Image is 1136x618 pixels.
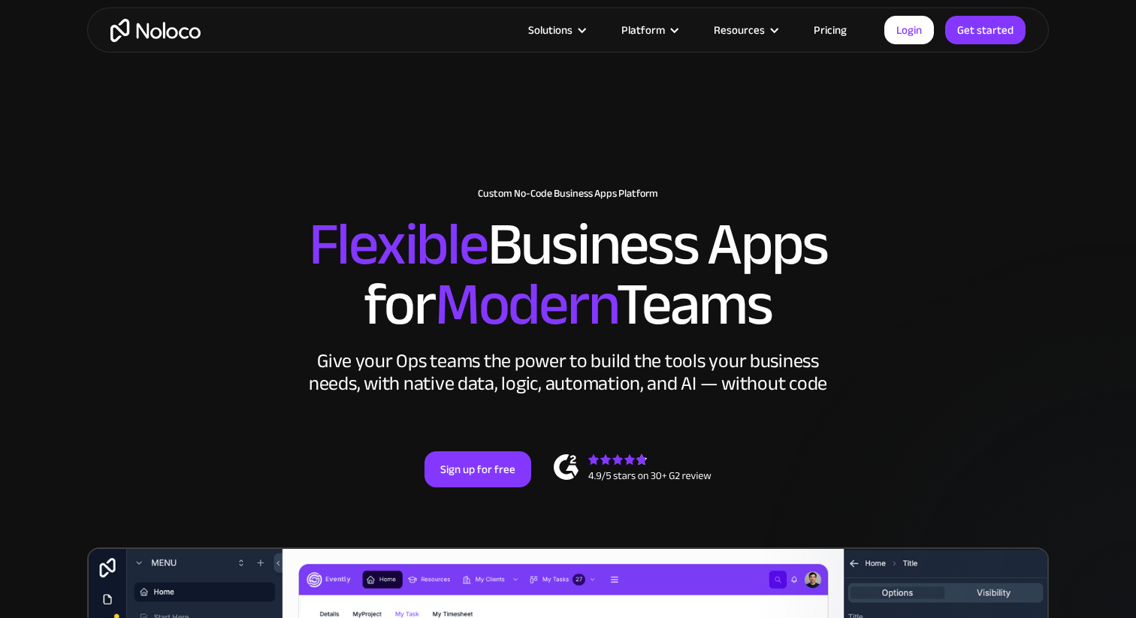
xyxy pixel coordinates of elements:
a: Sign up for free [424,451,531,487]
span: Flexible [309,188,488,300]
div: Give your Ops teams the power to build the tools your business needs, with native data, logic, au... [305,350,831,395]
div: Solutions [509,20,603,40]
div: Platform [621,20,665,40]
a: Pricing [795,20,866,40]
h2: Business Apps for Teams [102,215,1034,335]
span: Modern [435,249,616,360]
div: Resources [695,20,795,40]
a: home [110,19,201,42]
div: Platform [603,20,695,40]
div: Resources [714,20,765,40]
a: Login [884,16,934,44]
div: Solutions [528,20,573,40]
a: Get started [945,16,1026,44]
h1: Custom No-Code Business Apps Platform [102,188,1034,200]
